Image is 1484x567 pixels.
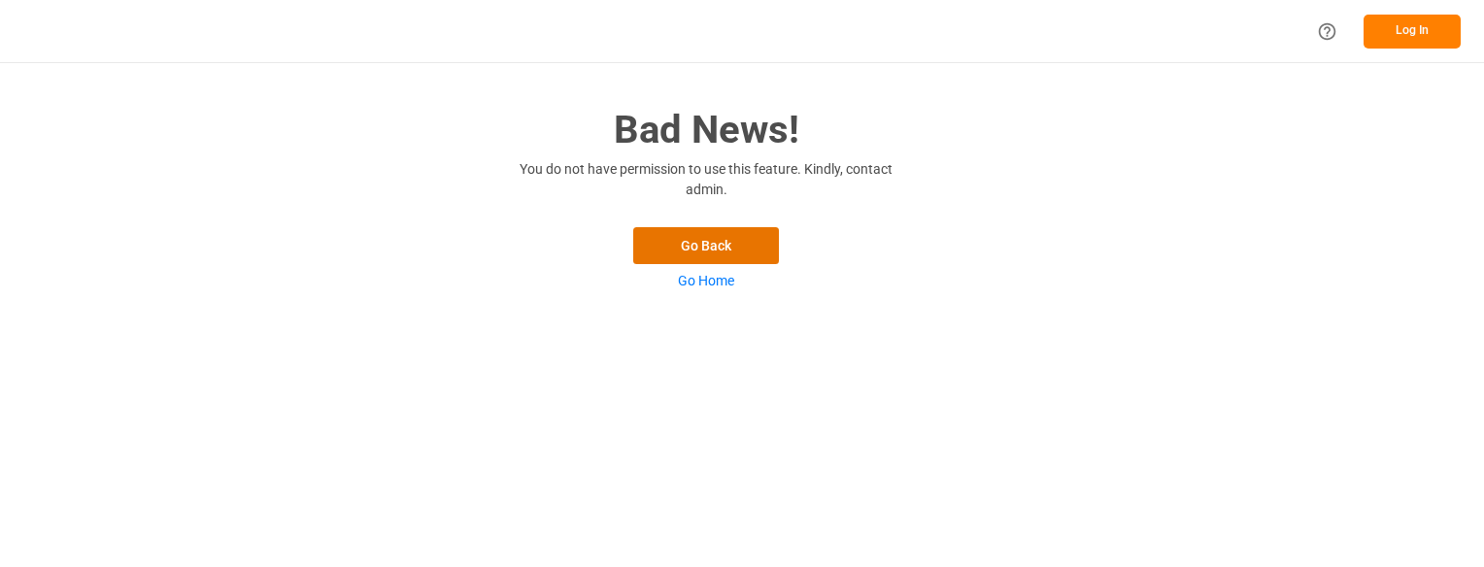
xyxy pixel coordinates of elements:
[678,273,734,288] a: Go Home
[1305,10,1349,53] button: Help Center
[512,101,900,159] h2: Bad News!
[633,227,779,264] button: Go Back
[512,159,900,200] p: You do not have permission to use this feature. Kindly, contact admin.
[1364,15,1461,49] button: Log In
